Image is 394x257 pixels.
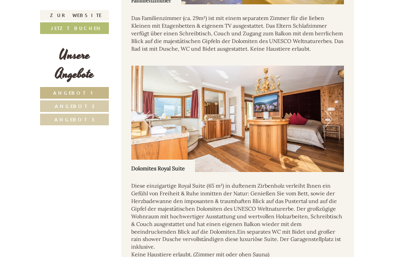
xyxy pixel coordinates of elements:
[55,103,94,109] span: Angebot 2
[53,90,96,96] span: Angebot 1
[131,160,195,172] div: Dolomites Royal Suite
[325,111,332,127] button: Next
[54,116,94,123] span: Angebot 3
[40,46,109,84] div: Unsere Angebote
[131,66,344,172] img: image
[40,10,109,21] a: Zur Website
[40,22,109,34] a: Jetzt buchen
[131,14,344,52] p: Das Familienzimmer (ca. 29m²) ist mit einem separatem Zimmer für die lieben Kleinen mit Etagenbet...
[143,111,150,127] button: Previous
